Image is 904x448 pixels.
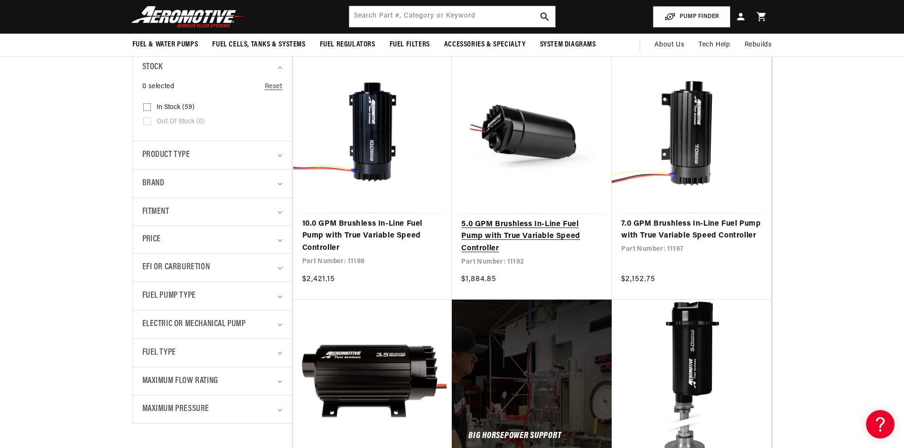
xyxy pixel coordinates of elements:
summary: System Diagrams [533,34,603,56]
summary: EFI or Carburetion (0 selected) [142,254,282,282]
span: System Diagrams [540,40,596,50]
summary: Price [142,226,282,253]
span: In stock (59) [157,103,195,112]
summary: Fitment (0 selected) [142,198,282,226]
span: Fuel Type [142,346,176,360]
span: Fuel Regulators [320,40,375,50]
span: Price [142,233,161,246]
span: Maximum Pressure [142,402,210,416]
summary: Fuel Cells, Tanks & Systems [205,34,312,56]
span: Fuel & Water Pumps [132,40,198,50]
summary: Tech Help [691,34,737,56]
span: Accessories & Specialty [444,40,526,50]
span: Tech Help [699,40,730,50]
span: About Us [654,41,684,48]
span: Stock [142,61,163,74]
span: Fitment [142,205,169,219]
span: Fuel Cells, Tanks & Systems [212,40,305,50]
input: Search by Part Number, Category or Keyword [349,6,555,27]
a: Reset [265,82,282,92]
summary: Brand (0 selected) [142,170,282,198]
span: Fuel Pump Type [142,289,196,303]
span: Out of stock (0) [157,118,205,126]
img: Aeromotive [129,6,247,28]
span: Product type [142,148,190,162]
summary: Fuel Filters [382,34,437,56]
summary: Accessories & Specialty [437,34,533,56]
summary: Electric or Mechanical Pump (0 selected) [142,311,282,338]
span: Rebuilds [745,40,772,50]
button: search button [534,6,555,27]
span: Maximum Flow Rating [142,375,218,388]
span: Fuel Filters [390,40,430,50]
summary: Fuel Pump Type (0 selected) [142,282,282,310]
button: PUMP FINDER [653,6,730,27]
a: About Us [647,34,691,56]
span: Brand [142,177,165,191]
span: Electric or Mechanical Pump [142,318,246,331]
summary: Maximum Pressure (0 selected) [142,395,282,423]
summary: Fuel Regulators [313,34,382,56]
summary: Maximum Flow Rating (0 selected) [142,367,282,395]
summary: Fuel Type (0 selected) [142,339,282,367]
a: 10.0 GPM Brushless In-Line Fuel Pump with True Variable Speed Controller [302,218,443,255]
summary: Product type (0 selected) [142,141,282,169]
summary: Rebuilds [737,34,779,56]
summary: Fuel & Water Pumps [125,34,205,56]
a: 5.0 GPM Brushless In-Line Fuel Pump with True Variable Speed Controller [461,219,602,255]
span: 0 selected [142,82,175,92]
h5: Big Horsepower Support [468,433,561,440]
a: 7.0 GPM Brushless In-Line Fuel Pump with True Variable Speed Controller [621,218,762,242]
span: EFI or Carburetion [142,261,210,274]
summary: Stock (0 selected) [142,54,282,82]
